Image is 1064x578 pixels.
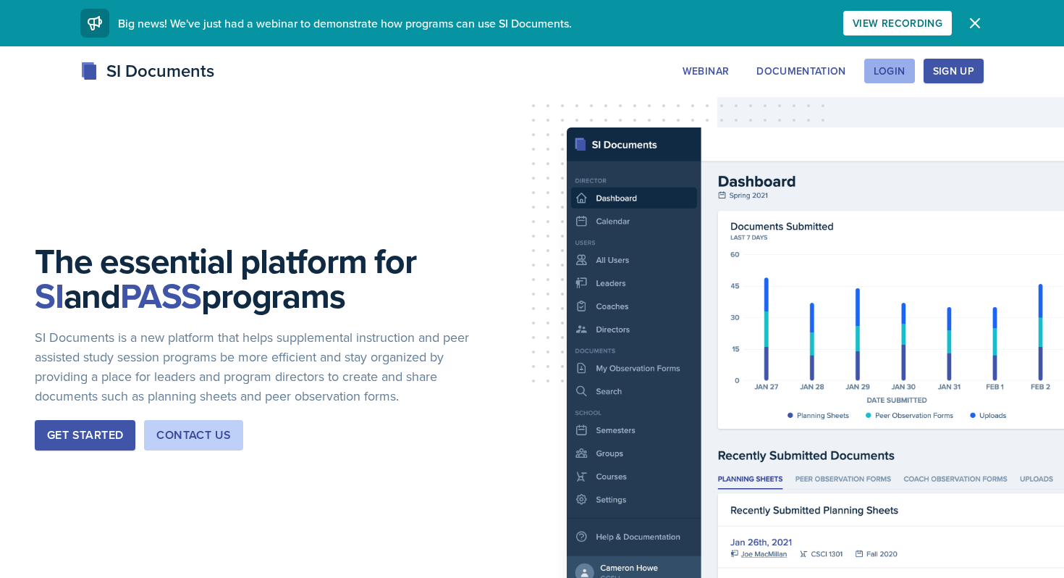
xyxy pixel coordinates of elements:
[933,65,974,77] div: Sign Up
[756,65,846,77] div: Documentation
[843,11,952,35] button: View Recording
[47,427,123,444] div: Get Started
[864,59,915,83] button: Login
[35,420,135,451] button: Get Started
[80,58,214,84] div: SI Documents
[118,15,572,31] span: Big news! We've just had a webinar to demonstrate how programs can use SI Documents.
[924,59,984,83] button: Sign Up
[683,65,729,77] div: Webinar
[673,59,738,83] button: Webinar
[144,420,243,451] button: Contact Us
[853,17,942,29] div: View Recording
[156,427,231,444] div: Contact Us
[747,59,856,83] button: Documentation
[874,65,905,77] div: Login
